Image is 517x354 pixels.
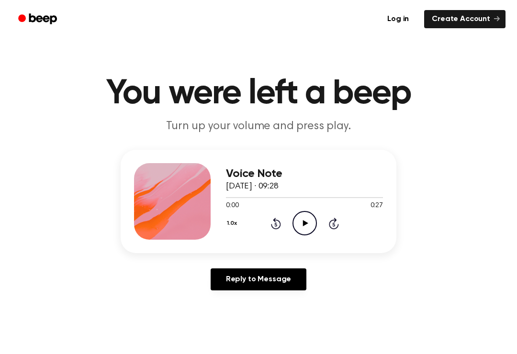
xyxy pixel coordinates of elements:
[13,77,504,111] h1: You were left a beep
[378,8,418,30] a: Log in
[226,182,279,191] span: [DATE] · 09:28
[226,201,238,211] span: 0:00
[211,268,306,290] a: Reply to Message
[424,10,506,28] a: Create Account
[226,167,383,180] h3: Voice Note
[75,119,442,134] p: Turn up your volume and press play.
[371,201,383,211] span: 0:27
[11,10,66,29] a: Beep
[226,215,240,232] button: 1.0x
